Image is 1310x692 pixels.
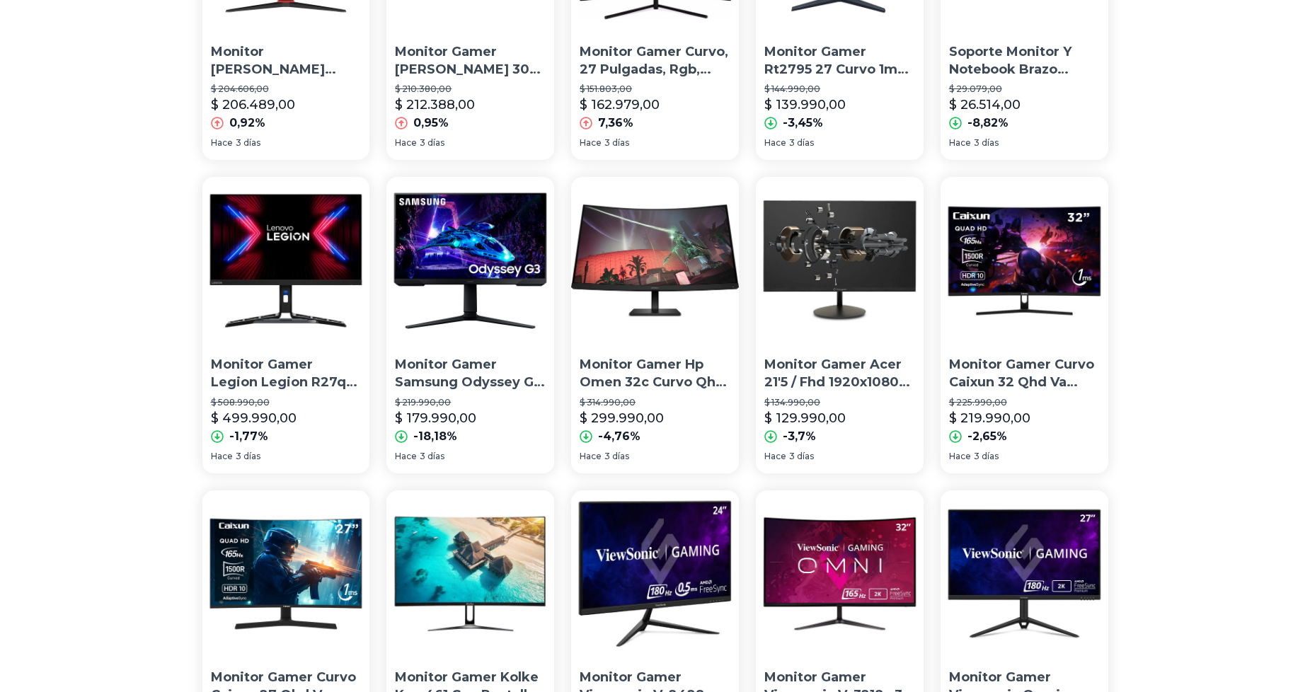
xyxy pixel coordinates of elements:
[211,356,362,391] p: Monitor Gamer Legion Legion R27q-30 Amd Freesync 180hz Qhd
[941,177,1108,473] a: Monitor Gamer Curvo Caixun 32 Qhd Va 1500r 165hz Hdmi Dp Usb 1ms C32c3qMonitor Gamer Curvo Caixun...
[580,43,730,79] p: Monitor Gamer Curvo, 27 Pulgadas, Rgb, Fhd, 180 Hz, 1 Ms, 15
[580,83,730,95] p: $ 151.803,00
[764,451,786,462] span: Hace
[211,83,362,95] p: $ 204.606,00
[949,83,1100,95] p: $ 29.079,00
[211,137,233,149] span: Hace
[764,397,915,408] p: $ 134.990,00
[420,137,444,149] span: 3 días
[783,115,823,132] p: -3,45%
[395,397,546,408] p: $ 219.990,00
[229,115,265,132] p: 0,92%
[202,177,370,345] img: Monitor Gamer Legion Legion R27q-30 Amd Freesync 180hz Qhd
[413,428,457,445] p: -18,18%
[571,177,739,473] a: Monitor Gamer Hp Omen 32c Curvo Qhd 31,5 Y 165 Hz Monitor Gamer Hp Omen 32c Curvo Qhd 31,5 Y 165 ...
[395,356,546,391] p: Monitor Gamer Samsung Odyssey G3 24 180hz 1ms Ls24dg300
[949,408,1030,428] p: $ 219.990,00
[783,428,816,445] p: -3,7%
[764,356,915,391] p: Monitor Gamer Acer 21'5 / Fhd 1920x1080 /100hz /1 Ms [PERSON_NAME]
[604,451,629,462] span: 3 días
[580,137,602,149] span: Hace
[420,451,444,462] span: 3 días
[395,43,546,79] p: Monitor Gamer [PERSON_NAME] 30 Ultra Wide Wfhd 2k 100hz Pip Y Pbp
[386,490,554,658] img: Monitor Gamer Kolke Kes-461 Con Pantalla De 23.6 60hz 220v Y Resolución Full Hd
[211,408,297,428] p: $ 499.990,00
[211,397,362,408] p: $ 508.990,00
[202,177,370,473] a: Monitor Gamer Legion Legion R27q-30 Amd Freesync 180hz QhdMonitor Gamer Legion Legion R27q-30 Amd...
[598,428,640,445] p: -4,76%
[604,137,629,149] span: 3 días
[967,428,1007,445] p: -2,65%
[202,490,370,658] img: Monitor Gamer Curvo Caixun 27 Qhd Va 1500r 165hz Hdmi Dp Tipo C 1ms C27c2q
[789,451,814,462] span: 3 días
[395,137,417,149] span: Hace
[571,177,739,345] img: Monitor Gamer Hp Omen 32c Curvo Qhd 31,5 Y 165 Hz
[789,137,814,149] span: 3 días
[974,137,999,149] span: 3 días
[580,408,664,428] p: $ 299.990,00
[949,451,971,462] span: Hace
[967,115,1009,132] p: -8,82%
[395,451,417,462] span: Hace
[211,95,295,115] p: $ 206.489,00
[764,137,786,149] span: Hace
[598,115,633,132] p: 7,36%
[395,408,476,428] p: $ 179.990,00
[974,451,999,462] span: 3 días
[395,95,475,115] p: $ 212.388,00
[580,451,602,462] span: Hace
[764,43,915,79] p: Monitor Gamer Rt2795 27 Curvo 1ms 165hz Qhd Hdmi
[756,177,924,473] a: Monitor Gamer Acer 21'5 / Fhd 1920x1080 /100hz /1 Ms Vrd Monitor Gamer Acer 21'5 / Fhd 1920x1080 ...
[949,137,971,149] span: Hace
[949,397,1100,408] p: $ 225.990,00
[580,356,730,391] p: Monitor Gamer Hp Omen 32c Curvo Qhd 31,5 Y 165 Hz
[949,43,1100,79] p: Soporte Monitor Y Notebook Brazo Articulado Escritorio Gamer
[756,490,924,658] img: Monitor Gamer Viewsonic Vx3218c 32 Curvo Qhd 165hz 1ms
[949,356,1100,391] p: Monitor Gamer Curvo Caixun 32 Qhd Va 1500r 165hz Hdmi Dp Usb 1ms C32c3q
[236,451,260,462] span: 3 días
[756,177,924,345] img: Monitor Gamer Acer 21'5 / Fhd 1920x1080 /100hz /1 Ms Vrd
[764,83,915,95] p: $ 144.990,00
[949,95,1021,115] p: $ 26.514,00
[941,177,1108,345] img: Monitor Gamer Curvo Caixun 32 Qhd Va 1500r 165hz Hdmi Dp Usb 1ms C32c3q
[580,397,730,408] p: $ 314.990,00
[229,428,268,445] p: -1,77%
[413,115,449,132] p: 0,95%
[386,177,554,473] a: Monitor Gamer Samsung Odyssey G3 24 180hz 1ms Ls24dg300Monitor Gamer Samsung Odyssey G3 24 180hz ...
[211,451,233,462] span: Hace
[395,83,546,95] p: $ 210.380,00
[580,95,660,115] p: $ 162.979,00
[211,43,362,79] p: Monitor [PERSON_NAME] Gamer Qhd 2k Ips 170hz De 27 Lifting Base
[941,490,1108,658] img: Monitor Gamer Viewsonic Omni Vx2728j-2k 27'' Qhd 180hz Hdmi
[764,408,846,428] p: $ 129.990,00
[236,137,260,149] span: 3 días
[764,95,846,115] p: $ 139.990,00
[386,177,554,345] img: Monitor Gamer Samsung Odyssey G3 24 180hz 1ms Ls24dg300
[571,490,739,658] img: Monitor Gamer Viewsonic Vx2428a 23.8 180 Hz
